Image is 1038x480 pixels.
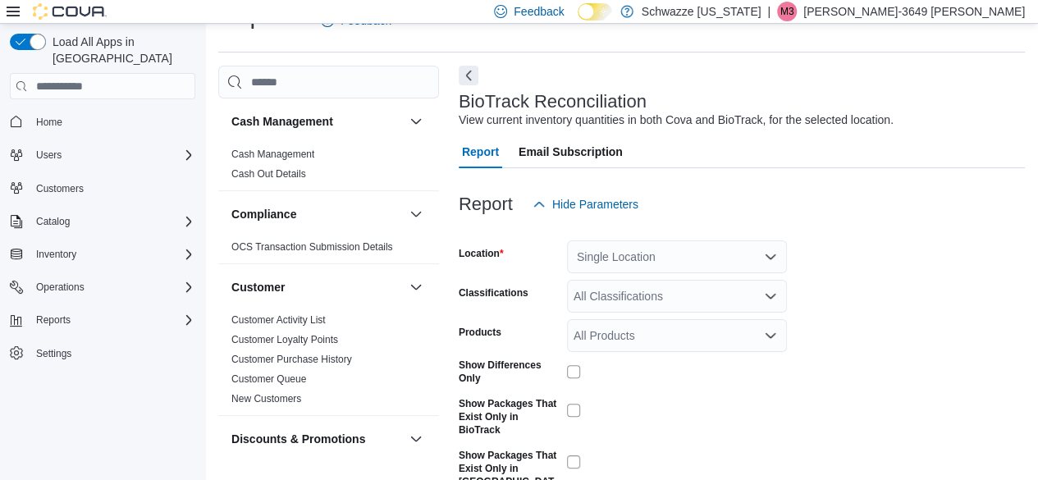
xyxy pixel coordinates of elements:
[36,116,62,129] span: Home
[803,2,1025,21] p: [PERSON_NAME]-3649 [PERSON_NAME]
[231,206,403,222] button: Compliance
[33,3,107,20] img: Cova
[231,373,306,385] a: Customer Queue
[231,241,393,253] a: OCS Transaction Submission Details
[231,431,365,447] h3: Discounts & Promotions
[231,113,403,130] button: Cash Management
[36,313,71,327] span: Reports
[459,247,504,260] label: Location
[406,429,426,449] button: Discounts & Promotions
[231,313,326,327] span: Customer Activity List
[459,194,513,214] h3: Report
[462,135,499,168] span: Report
[780,2,794,21] span: M3
[30,245,195,264] span: Inventory
[218,237,439,263] div: Compliance
[36,248,76,261] span: Inventory
[231,354,352,365] a: Customer Purchase History
[30,112,69,132] a: Home
[764,290,777,303] button: Open list of options
[30,343,195,363] span: Settings
[46,34,195,66] span: Load All Apps in [GEOGRAPHIC_DATA]
[231,279,403,295] button: Customer
[459,286,528,299] label: Classifications
[231,334,338,345] a: Customer Loyalty Points
[36,182,84,195] span: Customers
[30,145,195,165] span: Users
[231,240,393,254] span: OCS Transaction Submission Details
[231,279,285,295] h3: Customer
[231,149,314,160] a: Cash Management
[231,353,352,366] span: Customer Purchase History
[231,333,338,346] span: Customer Loyalty Points
[30,212,195,231] span: Catalog
[3,276,202,299] button: Operations
[231,392,301,405] span: New Customers
[777,2,797,21] div: Michael-3649 Morefield
[231,393,301,405] a: New Customers
[764,250,777,263] button: Open list of options
[231,314,326,326] a: Customer Activity List
[231,168,306,180] a: Cash Out Details
[30,277,195,297] span: Operations
[30,178,195,199] span: Customers
[764,329,777,342] button: Open list of options
[459,359,560,385] label: Show Differences Only
[526,188,645,221] button: Hide Parameters
[10,103,195,408] nav: Complex example
[30,310,77,330] button: Reports
[459,66,478,85] button: Next
[406,112,426,131] button: Cash Management
[519,135,623,168] span: Email Subscription
[30,212,76,231] button: Catalog
[459,92,647,112] h3: BioTrack Reconciliation
[578,3,612,21] input: Dark Mode
[36,281,85,294] span: Operations
[231,148,314,161] span: Cash Management
[30,111,195,131] span: Home
[231,206,296,222] h3: Compliance
[218,144,439,190] div: Cash Management
[36,347,71,360] span: Settings
[552,196,638,213] span: Hide Parameters
[231,373,306,386] span: Customer Queue
[642,2,761,21] p: Schwazze [US_STATE]
[3,309,202,331] button: Reports
[459,326,501,339] label: Products
[36,149,62,162] span: Users
[406,204,426,224] button: Compliance
[218,310,439,415] div: Customer
[3,243,202,266] button: Inventory
[406,277,426,297] button: Customer
[36,215,70,228] span: Catalog
[30,145,68,165] button: Users
[459,397,560,437] label: Show Packages That Exist Only in BioTrack
[514,3,564,20] span: Feedback
[767,2,770,21] p: |
[459,112,894,129] div: View current inventory quantities in both Cova and BioTrack, for the selected location.
[3,176,202,200] button: Customers
[3,109,202,133] button: Home
[30,277,91,297] button: Operations
[231,431,403,447] button: Discounts & Promotions
[30,310,195,330] span: Reports
[30,179,90,199] a: Customers
[30,344,78,363] a: Settings
[3,341,202,365] button: Settings
[231,167,306,181] span: Cash Out Details
[231,113,333,130] h3: Cash Management
[30,245,83,264] button: Inventory
[3,144,202,167] button: Users
[3,210,202,233] button: Catalog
